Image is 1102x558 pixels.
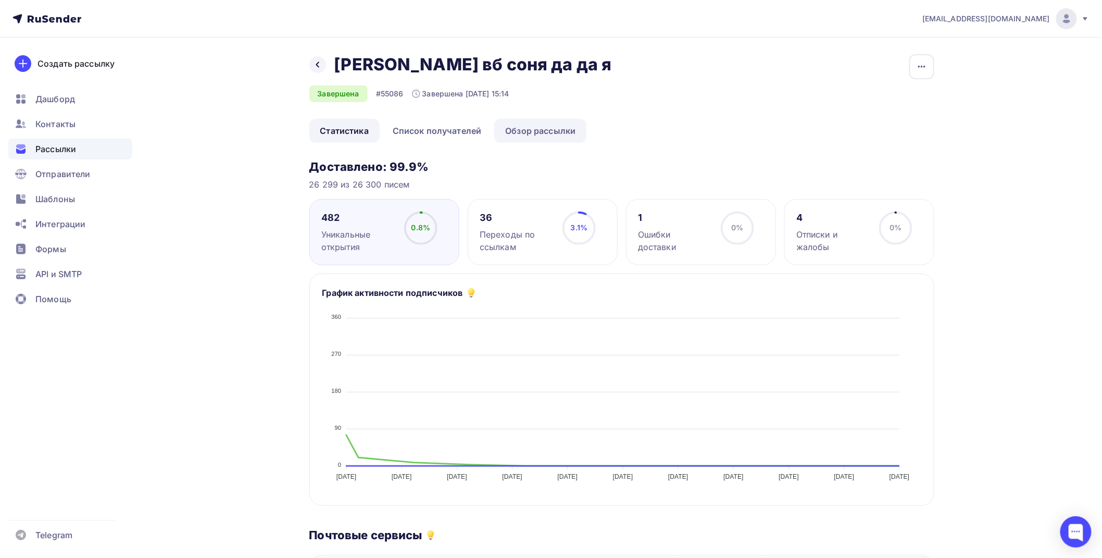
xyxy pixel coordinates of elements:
tspan: [DATE] [612,473,633,480]
a: Дашборд [8,89,132,109]
tspan: [DATE] [723,473,744,480]
h3: Почтовые сервисы [309,528,422,542]
tspan: [DATE] [779,473,799,480]
span: 0% [890,223,901,232]
span: Интеграции [35,218,85,230]
tspan: [DATE] [557,473,578,480]
tspan: [DATE] [447,473,467,480]
div: Уникальные открытия [321,228,395,253]
a: Список получателей [382,119,493,143]
div: 482 [321,212,395,224]
span: Дашборд [35,93,75,105]
span: [EMAIL_ADDRESS][DOMAIN_NAME] [922,14,1050,24]
span: 0% [731,223,743,232]
tspan: [DATE] [336,473,356,480]
a: Шаблоны [8,189,132,209]
tspan: [DATE] [889,473,909,480]
div: Ошибки доставки [638,228,711,253]
a: Отправители [8,164,132,184]
div: 26 299 из 26 300 писем [309,178,934,191]
a: Формы [8,239,132,259]
div: 1 [638,212,711,224]
h5: График активности подписчиков [322,287,463,299]
tspan: 90 [334,425,341,431]
span: 0.8% [411,223,431,232]
div: 36 [480,212,553,224]
tspan: [DATE] [392,473,412,480]
tspan: 270 [331,351,341,357]
span: Шаблоны [35,193,75,205]
span: 3.1% [571,223,588,232]
div: Завершена [309,85,368,102]
span: Формы [35,243,66,255]
div: Создать рассылку [37,57,115,70]
div: Отписки и жалобы [796,228,870,253]
span: Помощь [35,293,71,305]
a: Рассылки [8,139,132,159]
h2: [PERSON_NAME] вб соня да да я [334,54,612,75]
span: Отправители [35,168,91,180]
tspan: [DATE] [834,473,854,480]
div: Завершена [DATE] 15:14 [412,89,509,99]
span: API и SMTP [35,268,82,280]
div: Переходы по ссылкам [480,228,553,253]
tspan: 360 [331,314,341,320]
tspan: 0 [337,462,341,468]
a: Статистика [309,119,380,143]
span: Рассылки [35,143,76,155]
a: Контакты [8,114,132,134]
a: [EMAIL_ADDRESS][DOMAIN_NAME] [922,8,1090,29]
h3: Доставлено: 99.9% [309,159,934,174]
a: Обзор рассылки [494,119,586,143]
div: 4 [796,212,870,224]
div: #55086 [376,89,404,99]
span: Контакты [35,118,76,130]
tspan: [DATE] [668,473,688,480]
span: Telegram [35,529,72,541]
tspan: [DATE] [502,473,522,480]
tspan: 180 [331,388,341,394]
